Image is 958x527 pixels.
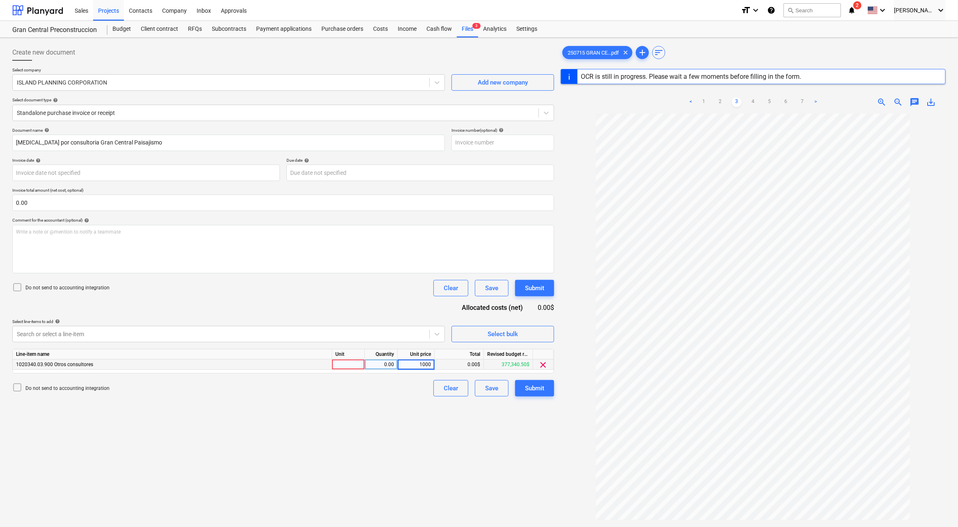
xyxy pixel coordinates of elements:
[368,360,394,370] div: 0.00
[365,349,398,360] div: Quantity
[787,7,794,14] span: search
[444,383,458,394] div: Clear
[53,319,60,324] span: help
[765,97,775,107] a: Page 5
[368,21,393,37] a: Costs
[811,97,820,107] a: Next page
[511,21,542,37] a: Settings
[478,77,528,88] div: Add new company
[43,128,49,133] span: help
[654,48,664,57] span: sort
[515,280,554,296] button: Submit
[12,188,554,195] p: Invoice total amount (net cost, optional)
[422,21,457,37] div: Cash flow
[433,280,468,296] button: Clear
[539,360,548,370] span: clear
[936,5,946,15] i: keyboard_arrow_down
[581,73,802,80] div: OCR is still in progress. Please wait a few moments before filling in the form.
[563,50,624,56] span: 250715 GRAN CE...pdf
[286,158,554,163] div: Due date
[515,380,554,396] button: Submit
[748,97,758,107] a: Page 4
[485,283,498,293] div: Save
[525,283,544,293] div: Submit
[286,165,554,181] input: Due date not specified
[12,218,554,223] div: Comment for the accountant (optional)
[332,349,365,360] div: Unit
[34,158,41,163] span: help
[917,488,958,527] iframe: Chat Widget
[16,362,93,367] span: 1020340.03.900 Otros consultores
[877,97,887,107] span: zoom_in
[12,319,445,324] div: Select line-items to add
[451,135,554,151] input: Invoice number
[12,165,280,181] input: Invoice date not specified
[926,97,936,107] span: save_alt
[316,21,368,37] a: Purchase orders
[478,21,511,37] a: Analytics
[136,21,183,37] a: Client contract
[732,97,742,107] a: Page 3 is your current page
[12,97,554,103] div: Select document type
[525,383,544,394] div: Submit
[303,158,309,163] span: help
[878,5,887,15] i: keyboard_arrow_down
[447,303,536,312] div: Allocated costs (net)
[12,158,280,163] div: Invoice date
[893,97,903,107] span: zoom_out
[393,21,422,37] a: Income
[484,360,533,370] div: 377,340.50$
[798,97,807,107] a: Page 7
[444,283,458,293] div: Clear
[83,218,89,223] span: help
[475,280,509,296] button: Save
[451,74,554,91] button: Add new company
[488,329,518,339] div: Select bulk
[484,349,533,360] div: Revised budget remaining
[751,5,761,15] i: keyboard_arrow_down
[51,98,58,103] span: help
[536,303,554,312] div: 0.00$
[767,5,775,15] i: Knowledge base
[12,48,75,57] span: Create new document
[894,7,935,14] span: [PERSON_NAME]
[621,48,630,57] span: clear
[637,48,647,57] span: add
[741,5,751,15] i: format_size
[12,26,98,34] div: Gran Central Preconstruccion
[910,97,919,107] span: chat
[433,380,468,396] button: Clear
[183,21,207,37] a: RFQs
[207,21,251,37] a: Subcontracts
[497,128,504,133] span: help
[12,195,554,211] input: Invoice total amount (net cost, optional)
[251,21,316,37] a: Payment applications
[12,135,445,151] input: Document name
[475,380,509,396] button: Save
[12,67,445,74] p: Select company
[451,128,554,133] div: Invoice number (optional)
[853,1,862,9] span: 2
[12,128,445,133] div: Document name
[25,385,110,392] p: Do not send to accounting integration
[562,46,633,59] div: 250715 GRAN CE...pdf
[485,383,498,394] div: Save
[435,360,484,370] div: 0.00$
[108,21,136,37] a: Budget
[451,326,554,342] button: Select bulk
[457,21,478,37] a: Files3
[435,349,484,360] div: Total
[686,97,696,107] a: Previous page
[784,3,841,17] button: Search
[917,488,958,527] div: Widget de chat
[472,23,481,29] span: 3
[848,5,856,15] i: notifications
